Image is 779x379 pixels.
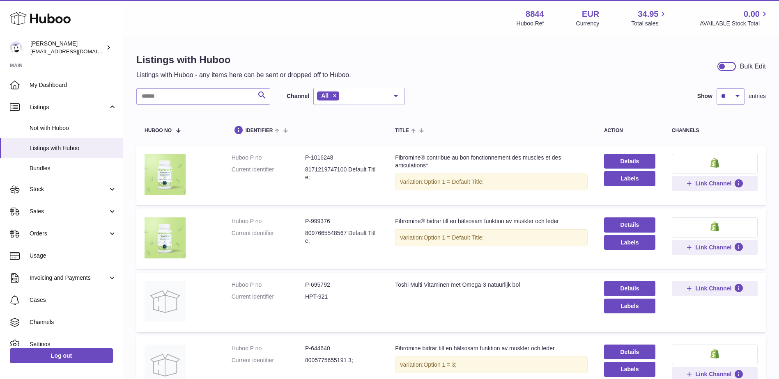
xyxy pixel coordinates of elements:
span: Bundles [30,164,117,172]
span: title [395,128,409,133]
dd: HPT-921 [305,293,379,301]
strong: EUR [582,9,599,20]
span: Not with Huboo [30,124,117,132]
dd: P-999376 [305,217,379,225]
dt: Huboo P no [232,345,305,352]
a: Details [604,281,655,296]
img: shopify-small.png [710,221,719,231]
dt: Current identifier [232,166,305,181]
h1: Listings with Huboo [136,53,351,66]
a: Details [604,345,655,359]
span: AVAILABLE Stock Total [700,20,769,27]
span: Link Channel [695,180,731,187]
span: [EMAIL_ADDRESS][DOMAIN_NAME] [30,48,121,55]
span: Usage [30,252,117,260]
button: Link Channel [672,240,758,255]
span: Link Channel [695,370,731,378]
div: Fibromine bidrar till en hälsosam funktion av muskler och leder [395,345,588,352]
dd: 8171219747100 Default Title; [305,166,379,181]
dd: P-1016248 [305,154,379,162]
span: Settings [30,340,117,348]
dd: 8005775655191 3; [305,356,379,364]
dd: P-644640 [305,345,379,352]
dt: Current identifier [232,229,305,245]
span: Link Channel [695,244,731,251]
span: Cases [30,296,117,304]
span: Sales [30,208,108,215]
div: Variation: [395,174,588,190]
span: Option 1 = Default Title; [423,234,484,241]
span: All [321,92,329,99]
a: Log out [10,348,113,363]
div: Variation: [395,356,588,373]
strong: 8844 [526,9,544,20]
div: Bulk Edit [740,62,766,71]
button: Link Channel [672,281,758,296]
span: Stock [30,185,108,193]
dt: Huboo P no [232,217,305,225]
span: Channels [30,318,117,326]
div: Currency [576,20,600,27]
button: Labels [604,171,655,186]
img: Fibromine® contribue au bon fonctionnement des muscles et des articulations* [145,154,186,195]
a: 0.00 AVAILABLE Stock Total [700,9,769,27]
span: Link Channel [695,285,731,292]
img: shopify-small.png [710,158,719,168]
div: Fibromine® bidrar till en hälsosam funktion av muskler och leder [395,217,588,225]
span: identifier [246,128,273,133]
dd: 8097665548567 Default Title; [305,229,379,245]
dt: Huboo P no [232,281,305,289]
button: Labels [604,235,655,250]
div: channels [672,128,758,133]
dt: Current identifier [232,356,305,364]
label: Channel [287,92,309,100]
span: My Dashboard [30,81,117,89]
p: Listings with Huboo - any items here can be sent or dropped off to Huboo. [136,71,351,80]
div: Toshi Multi Vitaminen met Omega-3 natuurlijk bol [395,281,588,289]
img: Toshi Multi Vitaminen met Omega-3 natuurlijk bol [145,281,186,322]
a: 34.95 Total sales [631,9,668,27]
dt: Current identifier [232,293,305,301]
div: Variation: [395,229,588,246]
span: Option 1 = Default Title; [423,178,484,185]
div: action [604,128,655,133]
span: Option 1 = 3; [423,361,457,368]
span: Listings with Huboo [30,144,117,152]
div: [PERSON_NAME] [30,40,104,55]
button: Labels [604,299,655,313]
a: Details [604,154,655,169]
span: Invoicing and Payments [30,274,108,282]
span: 34.95 [638,9,658,20]
span: 0.00 [744,9,760,20]
span: Total sales [631,20,668,27]
img: Fibromine® bidrar till en hälsosam funktion av muskler och leder [145,217,186,258]
div: Fibromine® contribue au bon fonctionnement des muscles et des articulations* [395,154,588,169]
img: shopify-small.png [710,349,719,358]
a: Details [604,217,655,232]
dd: P-695792 [305,281,379,289]
span: Orders [30,230,108,237]
button: Link Channel [672,176,758,191]
button: Labels [604,362,655,377]
img: internalAdmin-8844@internal.huboo.com [10,41,22,54]
span: Huboo no [145,128,172,133]
dt: Huboo P no [232,154,305,162]
label: Show [697,92,712,100]
span: Listings [30,103,108,111]
div: Huboo Ref [517,20,544,27]
span: entries [749,92,766,100]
